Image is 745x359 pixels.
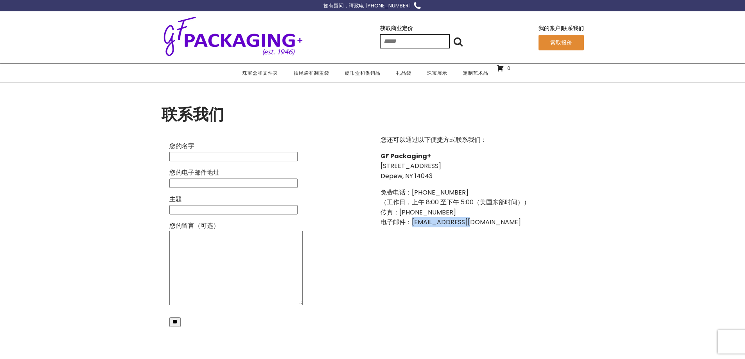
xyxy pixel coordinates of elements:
font: 您的留言（可选） [169,221,219,230]
font: Depew, NY 14043 [381,171,433,180]
a: 我的账户 [539,24,560,32]
font: 0 [507,65,510,71]
font: 如有疑问，请致电 [PHONE_NUMBER] [323,2,411,9]
a: 礼品袋 [388,64,419,82]
form: 联系表格 [169,141,303,327]
font: 电子邮件： [381,218,412,227]
input: 主题 [169,205,298,214]
input: 您的电子邮件地址 [169,179,298,188]
a: 获取商业定价 [380,24,413,32]
a: 抽绳袋和翻盖袋 [286,64,337,82]
font: 抽绳袋和翻盖袋 [294,70,329,76]
font: 您的电子邮件地址 [169,168,219,177]
a: 珠宝展示 [419,64,455,82]
font: 礼品袋 [396,70,411,76]
a: [EMAIL_ADDRESS][DOMAIN_NAME] [412,218,521,227]
font: 主题 [169,195,182,204]
a: 定制艺术品 [455,64,496,82]
font: 传真：[PHONE_NUMBER] [381,208,456,217]
a: 0 [496,64,510,71]
font: 索取报价 [550,39,572,46]
a: 珠宝盒和文件夹 [235,64,286,82]
a: 硬币盒和促销品 [337,64,388,82]
textarea: 您的留言（可选） [169,231,303,305]
img: GF包装+ - 成立于1946年 [162,15,305,57]
input: 您的名字 [169,152,298,161]
font: GF Packaging+ [381,152,431,161]
font: 免费电话：[PHONE_NUMBER] [381,188,469,197]
font: 珠宝盒和文件夹 [242,70,278,76]
font: 珠宝展示 [427,70,447,76]
font: [STREET_ADDRESS] [381,161,441,170]
font: 定制艺术品 [463,70,488,76]
font: 您还可以通过以下便捷方式联系我们： [381,135,487,144]
a: 索取报价 [539,35,584,50]
font: 您的名字 [169,141,194,150]
a: 联系我们 [562,24,584,32]
font: 硬币盒和促销品 [345,70,381,76]
font: | [560,24,562,32]
font: 联系我们 [162,104,224,125]
font: （工作日，上午 8:00 至下午 5:00（美国东部时间）） [381,198,530,207]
